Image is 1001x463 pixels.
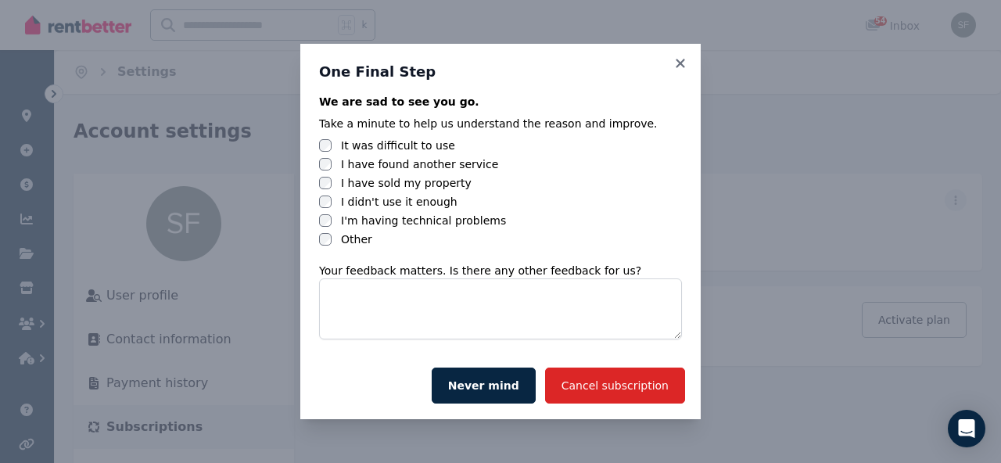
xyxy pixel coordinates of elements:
[319,94,682,109] div: We are sad to see you go.
[948,410,985,447] div: Open Intercom Messenger
[341,213,506,228] label: I'm having technical problems
[341,231,372,247] label: Other
[319,63,682,81] h3: One Final Step
[341,156,498,172] label: I have found another service
[341,175,472,191] label: I have sold my property
[319,263,682,278] div: Your feedback matters. Is there any other feedback for us?
[341,138,455,153] label: It was difficult to use
[432,368,536,404] button: Never mind
[545,368,685,404] button: Cancel subscription
[319,116,682,131] div: Take a minute to help us understand the reason and improve.
[341,194,457,210] label: I didn't use it enough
